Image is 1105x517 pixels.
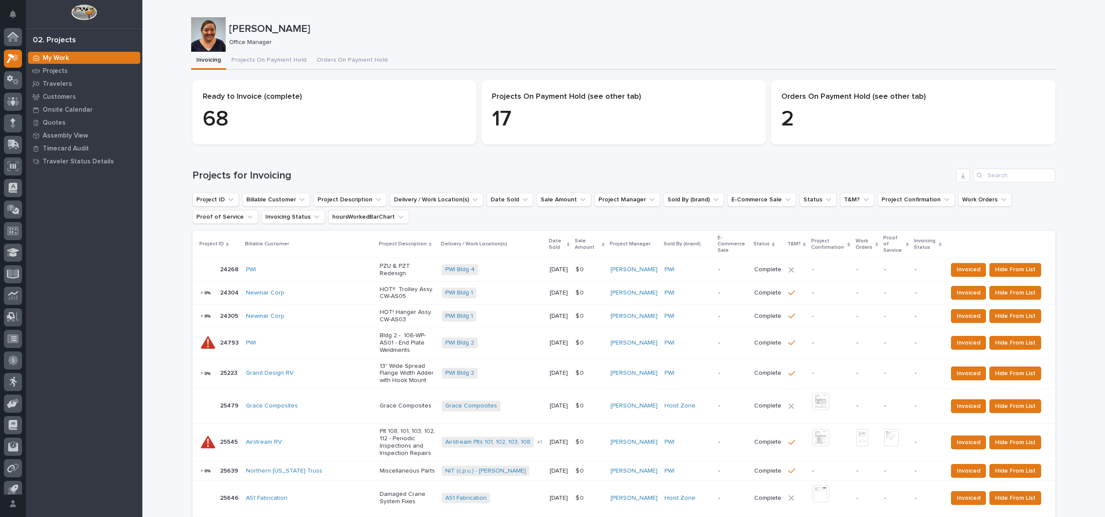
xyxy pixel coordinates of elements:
[754,339,781,347] p: Complete
[957,311,980,321] span: Invoiced
[43,106,93,114] p: Onsite Calendar
[246,370,293,377] a: Grand Design RV
[995,437,1036,448] span: Hide From List
[664,495,696,502] a: Hoist Zone
[884,402,907,410] p: -
[951,309,986,323] button: Invoiced
[220,288,240,297] p: 24304
[33,36,76,45] div: 02. Projects
[914,236,937,252] p: Invoicing Status
[664,266,674,273] a: PWI
[576,338,586,347] p: $ 0
[957,401,980,411] span: Invoiced
[192,169,953,182] h1: Projects for Invoicing
[575,236,600,252] p: Sale Amount
[664,402,696,410] a: Hoist Zone
[995,401,1036,411] span: Hide From List
[812,339,850,347] p: -
[611,370,658,377] a: [PERSON_NAME]
[957,493,980,503] span: Invoiced
[445,439,530,446] a: Airstream Plts 101, 102, 103, 108
[951,367,986,380] button: Invoiced
[856,339,878,347] p: -
[989,367,1041,380] button: Hide From List
[781,92,1045,102] p: Orders On Payment Hold (see other tab)
[43,54,69,62] p: My Work
[884,370,907,377] p: -
[26,129,142,142] a: Assembly View
[220,338,240,347] p: 24793
[811,236,846,252] p: Project Confirmation
[718,402,747,410] p: -
[718,467,747,475] p: -
[664,439,674,446] a: PWI
[550,439,569,446] p: [DATE]
[192,481,1055,516] tr: 2564625646 A51 Fabrication Damaged Crane System FixesA51 Fabrication [DATE]$ 0$ 0 [PERSON_NAME] H...
[314,193,387,207] button: Project Description
[973,169,1055,182] input: Search
[550,289,569,297] p: [DATE]
[550,370,569,377] p: [DATE]
[380,428,435,457] p: Plt 108, 101, 103, 102, 112 - Periodic Inspections and Inspection Repairs
[380,491,435,505] p: Damaged Crane System Fixes
[199,239,224,249] p: Project ID
[915,289,941,297] p: -
[989,464,1041,478] button: Hide From List
[379,239,427,249] p: Project Description
[611,402,658,410] a: [PERSON_NAME]
[718,313,747,320] p: -
[787,239,801,249] p: T&M?
[957,288,980,298] span: Invoiced
[611,289,658,297] a: [PERSON_NAME]
[445,495,487,502] a: A51 Fabrication
[856,370,878,377] p: -
[754,467,781,475] p: Complete
[951,464,986,478] button: Invoiced
[915,339,941,347] p: -
[995,264,1036,275] span: Hide From List
[856,236,874,252] p: Work Orders
[312,52,393,70] button: Orders On Payment Hold
[884,339,907,347] p: -
[995,338,1036,348] span: Hide From List
[26,116,142,129] a: Quotes
[995,311,1036,321] span: Hide From List
[576,368,586,377] p: $ 0
[192,328,1055,358] tr: 2479324793 PWI Bldg 2 - 106-WP-AS01 - End Plate WeldmentsPWI Bldg 2 [DATE]$ 0$ 0 [PERSON_NAME] PW...
[856,266,878,273] p: -
[550,313,569,320] p: [DATE]
[245,239,289,249] p: Billable Customer
[492,107,756,132] p: 17
[445,339,474,347] a: PWI Bldg 2
[246,439,282,446] a: Airstream RV
[43,93,76,101] p: Customers
[43,80,72,88] p: Travelers
[549,236,565,252] p: Date Sold
[754,439,781,446] p: Complete
[611,439,658,446] a: [PERSON_NAME]
[995,288,1036,298] span: Hide From List
[958,193,1012,207] button: Work Orders
[550,339,569,347] p: [DATE]
[220,401,240,410] p: 25479
[718,439,747,446] p: -
[246,266,256,273] a: PWI
[840,193,874,207] button: T&M?
[192,258,1055,282] tr: 2426824268 PWI PZU & PZT RedesignPWI Bldg 4 [DATE]$ 0$ 0 [PERSON_NAME] PWI -Complete----InvoicedH...
[812,266,850,273] p: -
[611,266,658,273] a: [PERSON_NAME]
[492,92,756,102] p: Projects On Payment Hold (see other tab)
[537,440,542,445] span: + 1
[380,467,435,475] p: Miscellaneous Parts
[203,92,466,102] p: Ready to Invoice (complete)
[995,368,1036,379] span: Hide From List
[754,495,781,502] p: Complete
[989,436,1041,449] button: Hide From List
[26,90,142,103] a: Customers
[754,289,781,297] p: Complete
[989,336,1041,350] button: Hide From List
[951,286,986,300] button: Invoiced
[718,339,747,347] p: -
[781,107,1045,132] p: 2
[957,437,980,448] span: Invoiced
